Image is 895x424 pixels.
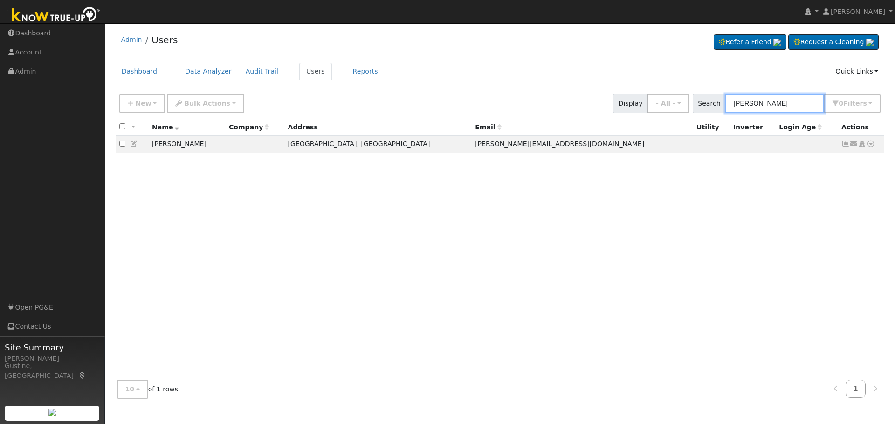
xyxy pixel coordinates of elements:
button: 0Filters [824,94,881,113]
a: Reports [346,63,385,80]
a: Dashboard [115,63,165,80]
span: Filter [843,100,867,107]
input: Search [725,94,824,113]
div: Inverter [733,122,772,132]
span: Search [693,94,726,113]
span: [PERSON_NAME] [831,8,885,15]
img: retrieve [48,409,56,416]
td: [PERSON_NAME] [149,136,226,153]
span: 10 [125,385,135,393]
a: Users [299,63,332,80]
a: Audit Trail [239,63,285,80]
div: Gustine, [GEOGRAPHIC_DATA] [5,361,100,381]
div: Actions [841,122,881,132]
a: 1 [846,380,866,398]
a: Users [151,34,178,46]
span: [PERSON_NAME][EMAIL_ADDRESS][DOMAIN_NAME] [475,140,644,148]
button: - All - [647,94,689,113]
a: Admin [121,36,142,43]
a: Map [78,372,87,379]
span: Bulk Actions [184,100,230,107]
a: Not connected [841,140,850,148]
a: Quick Links [828,63,885,80]
span: Company name [229,123,269,131]
span: New [135,100,151,107]
span: of 1 rows [117,380,179,399]
a: Data Analyzer [178,63,239,80]
div: Utility [696,122,727,132]
img: Know True-Up [7,5,105,26]
a: miron.1945@icloud.com [850,139,858,149]
a: Other actions [867,139,875,149]
span: Days since last login [779,123,822,131]
a: Refer a Friend [714,34,786,50]
a: Edit User [130,140,138,148]
button: Bulk Actions [167,94,244,113]
div: Address [288,122,468,132]
img: retrieve [773,39,781,46]
span: s [863,100,867,107]
div: [PERSON_NAME] [5,354,100,363]
span: Display [613,94,648,113]
span: Email [475,123,501,131]
a: Request a Cleaning [788,34,879,50]
span: Site Summary [5,341,100,354]
button: New [119,94,165,113]
a: Login As [858,140,866,148]
button: 10 [117,380,148,399]
span: Name [152,123,179,131]
td: [GEOGRAPHIC_DATA], [GEOGRAPHIC_DATA] [284,136,472,153]
img: retrieve [866,39,874,46]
